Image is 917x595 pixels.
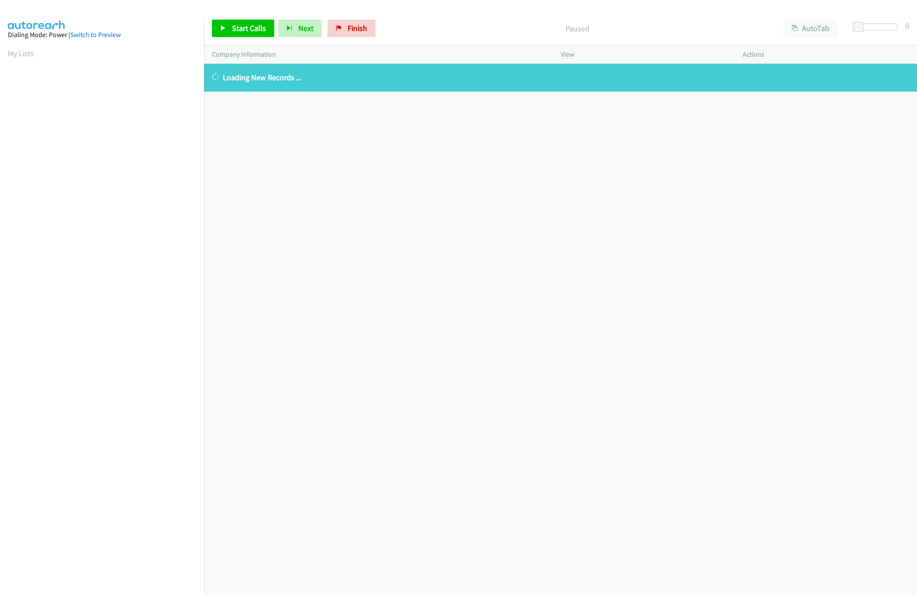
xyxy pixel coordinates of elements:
a: Switch to Preview [70,31,121,39]
button: Next [278,20,322,37]
p: Loading New Records ... [212,71,909,83]
a: Start Calls [212,20,274,37]
iframe: Dialpad [8,67,204,481]
button: AutoTab [784,20,838,37]
span: Start Calls [232,23,266,33]
p: Company Information [212,49,545,60]
span: Next [298,23,314,33]
p: View [561,49,727,60]
div: Dialing Mode: Power | [8,30,196,40]
a: Finish [327,20,375,37]
span: Finish [348,23,367,33]
div: 0 [905,20,909,31]
a: My Lists [8,48,34,58]
p: Paused [387,23,768,34]
p: Actions [743,49,909,60]
div: Delay between calls (in seconds) [857,24,897,31]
